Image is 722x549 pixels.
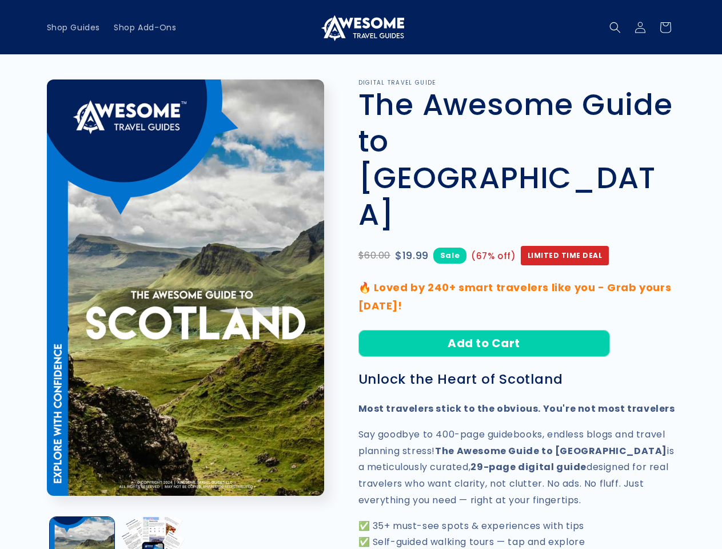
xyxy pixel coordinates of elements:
[358,427,676,509] p: Say goodbye to 400-page guidebooks, endless blogs and travel planning stress! is a meticulously c...
[433,248,466,263] span: Sale
[318,14,404,41] img: Awesome Travel Guides
[603,15,628,40] summary: Search
[358,279,676,316] p: 🔥 Loved by 240+ smart travelers like you - Grab yours [DATE]!
[314,9,408,45] a: Awesome Travel Guides
[47,22,101,33] span: Shop Guides
[107,15,183,39] a: Shop Add-Ons
[395,246,429,265] span: $19.99
[358,248,391,264] span: $60.00
[358,86,676,233] h1: The Awesome Guide to [GEOGRAPHIC_DATA]
[114,22,176,33] span: Shop Add-Ons
[521,246,609,265] span: Limited Time Deal
[358,402,675,415] strong: Most travelers stick to the obvious. You're not most travelers
[358,371,676,388] h3: Unlock the Heart of Scotland
[358,330,610,357] button: Add to Cart
[470,460,587,474] strong: 29-page digital guide
[358,79,676,86] p: DIGITAL TRAVEL GUIDE
[435,444,667,457] strong: The Awesome Guide to [GEOGRAPHIC_DATA]
[40,15,107,39] a: Shop Guides
[471,248,516,264] span: (67% off)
